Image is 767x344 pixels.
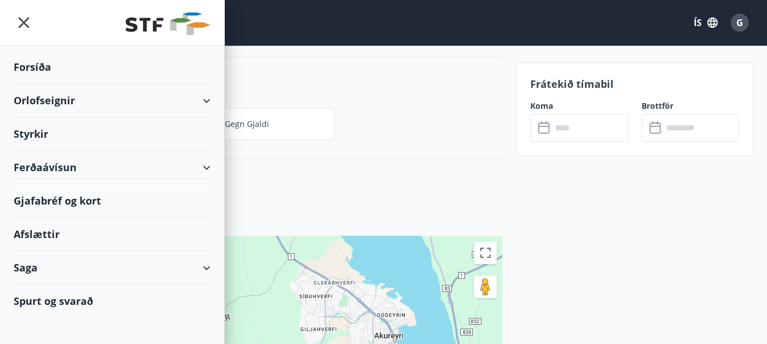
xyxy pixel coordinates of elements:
[14,284,211,317] div: Spurt og svarað
[736,16,743,29] span: G
[125,12,211,35] img: union_logo
[530,100,628,112] label: Koma
[530,77,739,91] p: Frátekið tímabil
[209,118,269,130] p: Þrif gegn gjaldi
[14,218,211,251] div: Afslættir
[14,12,34,33] button: menu
[14,184,211,218] div: Gjafabréf og kort
[14,177,502,196] h3: Kort
[642,100,739,112] label: Brottför
[14,84,211,117] div: Orlofseignir
[14,251,211,284] div: Saga
[474,241,497,264] button: Toggle fullscreen view
[474,275,497,298] button: Drag Pegman onto the map to open Street View
[14,75,502,95] h3: Þjónusta
[688,12,724,33] button: ÍS
[14,50,211,84] div: Forsíða
[726,9,753,36] button: G
[14,151,211,184] div: Ferðaávísun
[14,117,211,151] div: Styrkir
